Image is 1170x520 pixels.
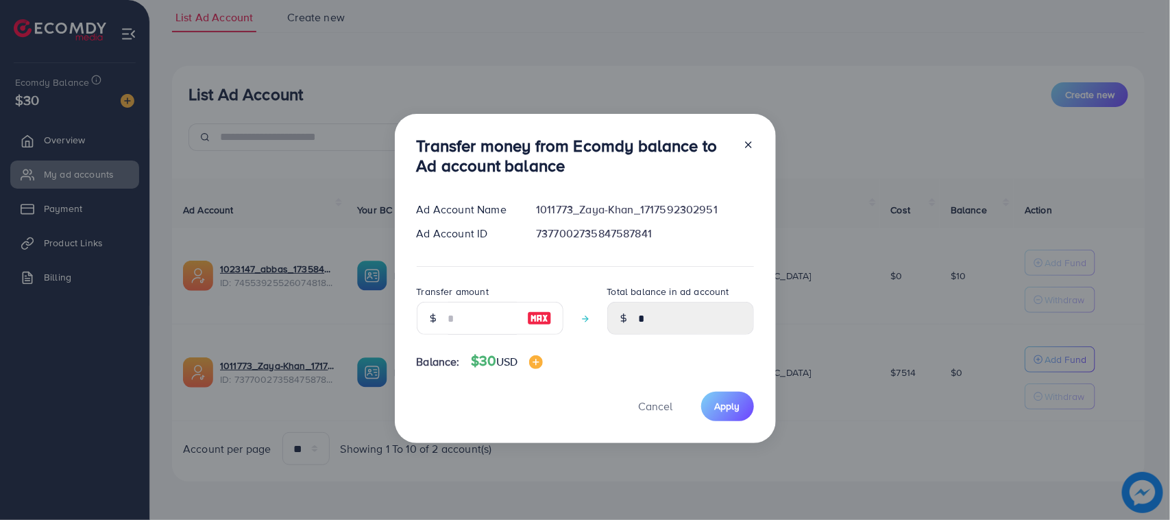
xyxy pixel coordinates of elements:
[496,354,517,369] span: USD
[701,392,754,421] button: Apply
[417,285,489,298] label: Transfer amount
[715,399,740,413] span: Apply
[417,354,460,370] span: Balance:
[529,355,543,369] img: image
[622,392,690,421] button: Cancel
[525,226,764,241] div: 7377002735847587841
[639,399,673,414] span: Cancel
[406,202,526,217] div: Ad Account Name
[406,226,526,241] div: Ad Account ID
[417,136,732,176] h3: Transfer money from Ecomdy balance to Ad account balance
[471,353,543,370] h4: $30
[607,285,729,298] label: Total balance in ad account
[527,310,552,327] img: image
[525,202,764,217] div: 1011773_Zaya-Khan_1717592302951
